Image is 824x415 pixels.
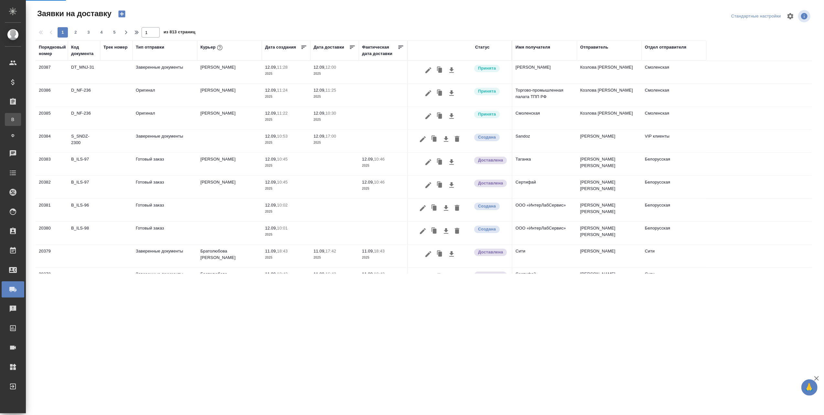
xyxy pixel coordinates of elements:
[446,271,457,283] button: Скачать
[314,272,326,276] p: 11.09,
[265,71,307,77] p: 2025
[512,153,577,175] td: Таганка
[642,199,706,221] td: Белорусская
[512,130,577,152] td: Sandoz
[441,225,452,237] button: Скачать
[71,44,97,57] div: Код документа
[265,180,277,185] p: 12.09,
[265,111,277,116] p: 12.09,
[512,61,577,84] td: [PERSON_NAME]
[512,84,577,107] td: Торгово-промышленная палата ТПП РФ
[39,44,66,57] div: Порядковый номер
[374,157,385,162] p: 10:46
[446,156,457,168] button: Скачать
[314,65,326,70] p: 12.09,
[478,203,496,209] p: Создана
[423,179,434,191] button: Редактировать
[216,43,224,52] button: При выборе курьера статус заявки автоматически поменяется на «Принята»
[374,249,385,253] p: 18:43
[446,179,457,191] button: Скачать
[434,87,446,99] button: Клонировать
[577,222,642,244] td: [PERSON_NAME] [PERSON_NAME]
[68,199,100,221] td: B_ILS-96
[265,134,277,139] p: 12.09,
[314,94,356,100] p: 2025
[478,65,496,72] p: Принята
[277,180,288,185] p: 10:45
[362,180,374,185] p: 12.09,
[265,157,277,162] p: 12.09,
[577,153,642,175] td: [PERSON_NAME] [PERSON_NAME]
[326,88,336,93] p: 11:25
[362,254,404,261] p: 2025
[577,176,642,198] td: [PERSON_NAME] [PERSON_NAME]
[197,245,262,267] td: Братолюбова [PERSON_NAME]
[314,134,326,139] p: 12.09,
[68,130,100,152] td: S_SNDZ-2300
[36,84,68,107] td: 20386
[577,84,642,107] td: Козлова [PERSON_NAME]
[83,27,94,38] button: 3
[452,202,463,214] button: Удалить
[109,29,120,36] span: 5
[326,249,336,253] p: 17:42
[645,44,686,50] div: Отдел отправителя
[314,249,326,253] p: 11.09,
[478,134,496,140] p: Создана
[577,268,642,290] td: [PERSON_NAME]
[362,163,404,169] p: 2025
[133,84,197,107] td: Оригинал
[434,64,446,76] button: Клонировать
[36,130,68,152] td: 20384
[474,202,508,211] div: Новая заявка, еще не передана в работу
[197,268,262,290] td: Братолюбова [PERSON_NAME]
[423,156,434,168] button: Редактировать
[577,61,642,84] td: Козлова [PERSON_NAME]
[265,117,307,123] p: 2025
[512,107,577,129] td: Смоленская
[133,222,197,244] td: Готовый заказ
[265,208,307,215] p: 2025
[783,8,798,24] span: Настроить таблицу
[36,8,112,19] span: Заявки на доставку
[197,107,262,129] td: [PERSON_NAME]
[164,28,195,38] span: из 813 страниц
[36,107,68,129] td: 20385
[478,226,496,232] p: Создана
[197,176,262,198] td: [PERSON_NAME]
[446,110,457,122] button: Скачать
[730,11,783,21] div: split button
[801,379,818,396] button: 🙏
[277,88,288,93] p: 11:24
[362,157,374,162] p: 12.09,
[133,130,197,152] td: Заверенные документы
[441,202,452,214] button: Скачать
[474,179,508,188] div: Документы доставлены, фактическая дата доставки проставиться автоматически
[133,107,197,129] td: Оригинал
[133,268,197,290] td: Заверенные документы
[428,133,441,145] button: Клонировать
[577,107,642,129] td: Козлова [PERSON_NAME]
[265,249,277,253] p: 11.09,
[5,113,21,126] a: В
[103,44,128,50] div: Трек номер
[277,226,288,230] p: 10:01
[36,153,68,175] td: 20383
[265,226,277,230] p: 12.09,
[474,133,508,142] div: Новая заявка, еще не передана в работу
[474,225,508,234] div: Новая заявка, еще не передана в работу
[423,87,434,99] button: Редактировать
[642,61,706,84] td: Смоленская
[314,117,356,123] p: 2025
[265,231,307,238] p: 2025
[265,65,277,70] p: 12.09,
[326,272,336,276] p: 16:42
[277,249,288,253] p: 18:43
[133,176,197,198] td: Готовый заказ
[580,44,608,50] div: Отправитель
[642,176,706,198] td: Белорусская
[478,249,503,255] p: Доставлена
[133,245,197,267] td: Заверенные документы
[265,272,277,276] p: 11.09,
[577,130,642,152] td: [PERSON_NAME]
